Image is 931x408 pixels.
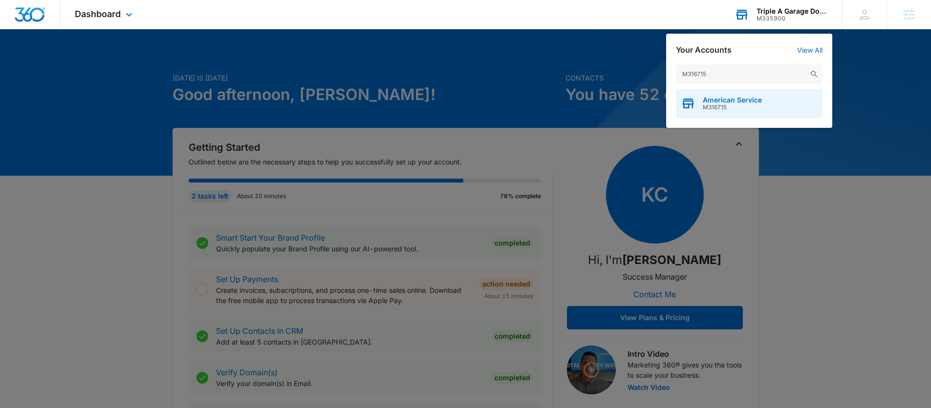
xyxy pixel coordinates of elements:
[797,46,823,54] a: View All
[757,15,828,22] div: account id
[703,96,762,104] span: American Service
[676,45,732,55] h2: Your Accounts
[676,89,823,118] button: American ServiceM316715
[757,7,828,15] div: account name
[703,104,762,111] span: M316715
[75,9,121,19] span: Dashboard
[676,64,823,84] input: Search Accounts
